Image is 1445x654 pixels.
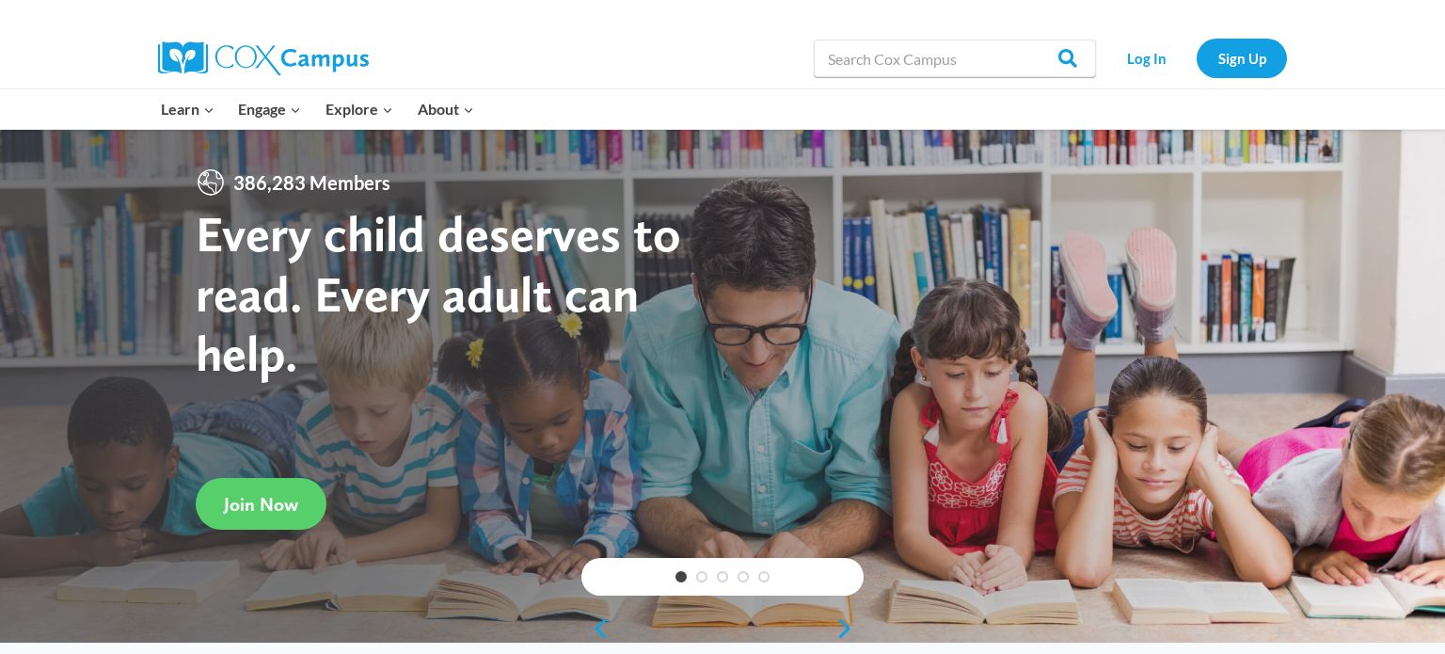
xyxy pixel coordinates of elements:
span: About [418,97,474,121]
a: Log In [1105,39,1187,77]
strong: Every child deserves to read. Every adult can help. [196,203,681,383]
input: Search Cox Campus [814,40,1096,77]
a: 2 [696,571,707,582]
a: 5 [758,571,770,582]
a: 4 [738,571,749,582]
a: 1 [675,571,687,582]
div: content slider buttons [581,610,864,647]
a: next [835,617,864,640]
span: 386,283 Members [226,167,398,198]
img: Cox Campus [158,41,369,75]
span: Learn [161,97,214,121]
nav: Primary Navigation [149,89,485,129]
a: Sign Up [1197,39,1287,77]
nav: Secondary Navigation [1105,39,1287,77]
span: Engage [238,97,301,121]
a: 3 [717,571,728,582]
span: Explore [326,97,393,121]
a: Join Now [196,478,326,530]
a: previous [581,617,610,640]
span: Join Now [224,493,298,516]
